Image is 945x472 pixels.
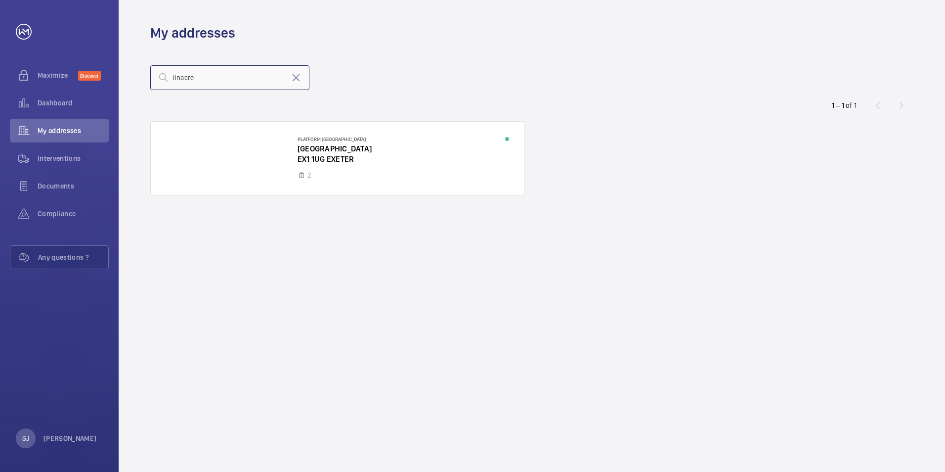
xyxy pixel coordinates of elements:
div: 1 – 1 of 1 [832,100,857,110]
span: Documents [38,181,109,191]
span: Interventions [38,153,109,163]
span: Compliance [38,209,109,219]
p: [PERSON_NAME] [43,433,97,443]
span: Maximize [38,70,78,80]
span: Dashboard [38,98,109,108]
p: SJ [22,433,29,443]
h1: My addresses [150,24,235,42]
input: Search by address [150,65,309,90]
span: Discover [78,71,101,81]
span: Any questions ? [38,252,108,262]
span: My addresses [38,126,109,136]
